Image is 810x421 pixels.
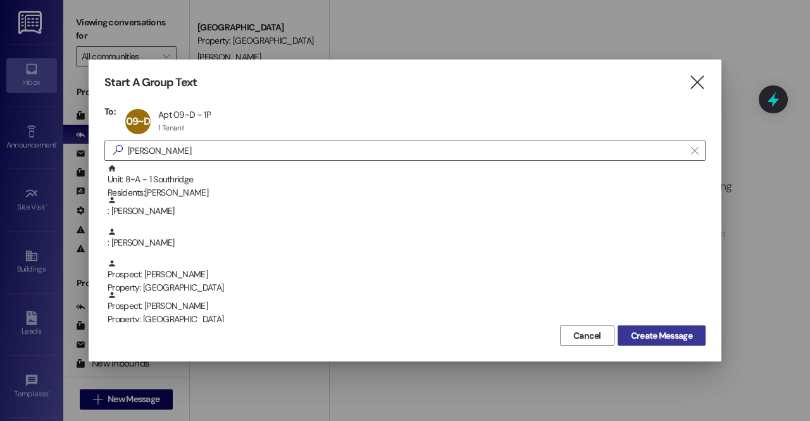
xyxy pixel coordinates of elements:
[108,186,706,199] div: Residents: [PERSON_NAME]
[104,227,706,259] div: : [PERSON_NAME]
[108,313,706,326] div: Property: [GEOGRAPHIC_DATA]
[158,123,184,133] div: 1 Tenant
[104,259,706,291] div: Prospect: [PERSON_NAME]Property: [GEOGRAPHIC_DATA]
[685,141,705,160] button: Clear text
[104,164,706,196] div: Unit: 8~A - 1 SouthridgeResidents:[PERSON_NAME]
[691,146,698,156] i: 
[104,106,116,117] h3: To:
[104,291,706,322] div: Prospect: [PERSON_NAME]Property: [GEOGRAPHIC_DATA]
[108,196,706,218] div: : [PERSON_NAME]
[108,164,706,200] div: Unit: 8~A - 1 Southridge
[104,75,197,90] h3: Start A Group Text
[108,291,706,327] div: Prospect: [PERSON_NAME]
[108,227,706,249] div: : [PERSON_NAME]
[158,109,211,120] div: Apt 09~D - 1P
[108,281,706,294] div: Property: [GEOGRAPHIC_DATA]
[128,142,685,160] input: Search for any contact or apartment
[560,325,614,346] button: Cancel
[688,76,706,89] i: 
[108,259,706,295] div: Prospect: [PERSON_NAME]
[618,325,706,346] button: Create Message
[631,329,692,342] span: Create Message
[104,196,706,227] div: : [PERSON_NAME]
[573,329,601,342] span: Cancel
[126,115,150,128] span: 09~D
[108,144,128,157] i: 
